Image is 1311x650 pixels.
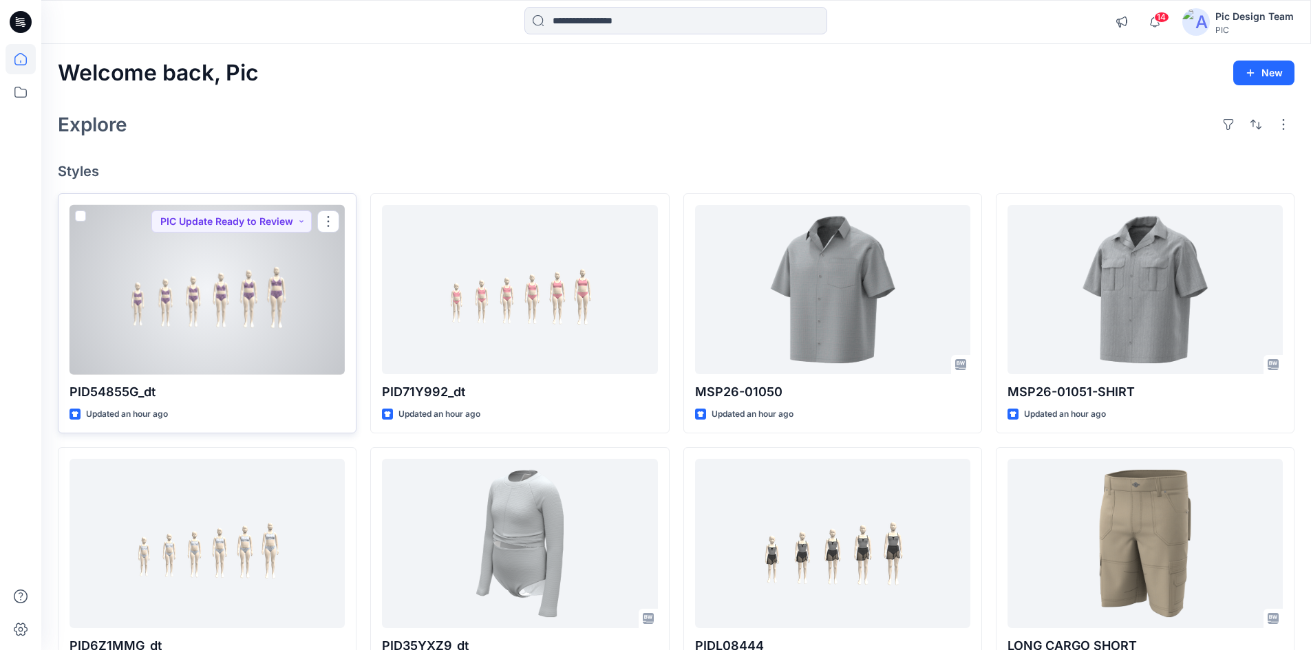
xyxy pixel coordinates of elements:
[382,205,657,375] a: PID71Y992_dt
[382,459,657,629] a: PID35YXZ9_dt
[58,61,259,86] h2: Welcome back, Pic
[695,459,970,629] a: PIDL08444
[695,205,970,375] a: MSP26-01050
[1008,382,1283,402] p: MSP26-01051-SHIRT
[70,205,345,375] a: PID54855G_dt
[1008,459,1283,629] a: LONG CARGO SHORT
[1215,25,1294,35] div: PIC
[1215,8,1294,25] div: Pic Design Team
[712,407,793,422] p: Updated an hour ago
[1024,407,1106,422] p: Updated an hour ago
[1154,12,1169,23] span: 14
[382,382,657,402] p: PID71Y992_dt
[1233,61,1294,85] button: New
[70,459,345,629] a: PID6Z1MMG_dt
[1182,8,1210,36] img: avatar
[86,407,168,422] p: Updated an hour ago
[70,382,345,402] p: PID54855G_dt
[1008,205,1283,375] a: MSP26-01051-SHIRT
[398,407,480,422] p: Updated an hour ago
[58,163,1294,180] h4: Styles
[695,382,970,402] p: MSP26-01050
[58,113,127,136] h2: Explore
